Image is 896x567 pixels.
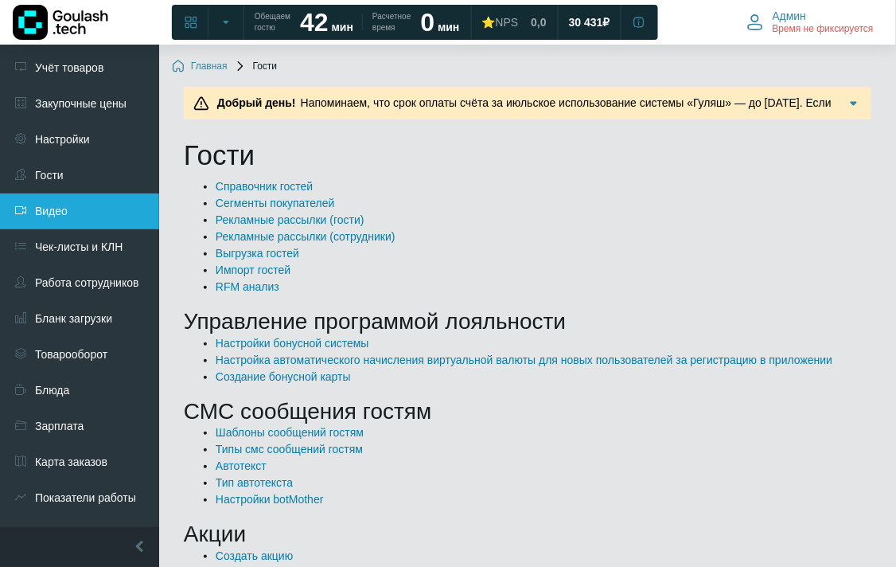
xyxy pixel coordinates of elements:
a: Тип автотекста [216,476,293,489]
a: Рекламные рассылки (гости) [216,213,364,226]
span: 0,0 [531,15,546,29]
a: Справочник гостей [216,180,313,193]
a: Настройки бонусной системы [216,337,369,350]
strong: 0 [421,8,435,37]
span: ₽ [603,15,610,29]
a: 30 431 ₽ [559,8,620,37]
button: Админ Время не фиксируется [738,6,883,39]
a: Создание бонусной карты [216,370,351,383]
span: 30 431 [569,15,603,29]
span: Напоминаем, что срок оплаты счёта за июльское использование системы «Гуляш» — до [DATE]. Если вы ... [212,96,832,143]
a: Создать акцию [216,549,293,562]
a: Главная [172,61,228,73]
a: Обещаем гостю 42 мин Расчетное время 0 мин [245,8,469,37]
span: Расчетное время [372,11,411,33]
h2: Акции [184,521,871,548]
a: Настройки botMother [216,493,324,506]
a: ⭐NPS 0,0 [473,8,556,37]
a: Типы смс сообщений гостям [216,443,363,456]
a: RFM анализ [216,280,279,293]
a: Настройка автоматического начисления виртуальной валюты для новых пользователей за регистрацию в ... [216,354,833,366]
span: мин [438,21,459,33]
img: Предупреждение [193,96,209,111]
a: Сегменты покупателей [216,197,335,209]
a: Импорт гостей [216,264,290,276]
img: Логотип компании Goulash.tech [13,5,108,40]
span: мин [332,21,353,33]
span: Обещаем гостю [255,11,290,33]
a: Рекламные рассылки (сотрудники) [216,230,395,243]
b: Добрый день! [217,96,296,109]
div: ⭐ [482,15,519,29]
a: Автотекст [216,459,267,472]
span: NPS [496,16,519,29]
h2: СМС сообщения гостям [184,398,871,425]
span: Время не фиксируется [773,23,874,36]
a: Выгрузка гостей [216,247,299,260]
img: Подробнее [846,96,862,111]
h2: Управление программой лояльности [184,308,871,335]
strong: 42 [300,8,329,37]
span: Гости [234,61,278,73]
a: Шаблоны сообщений гостям [216,426,364,439]
span: Админ [773,9,807,23]
h1: Гости [184,139,871,172]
